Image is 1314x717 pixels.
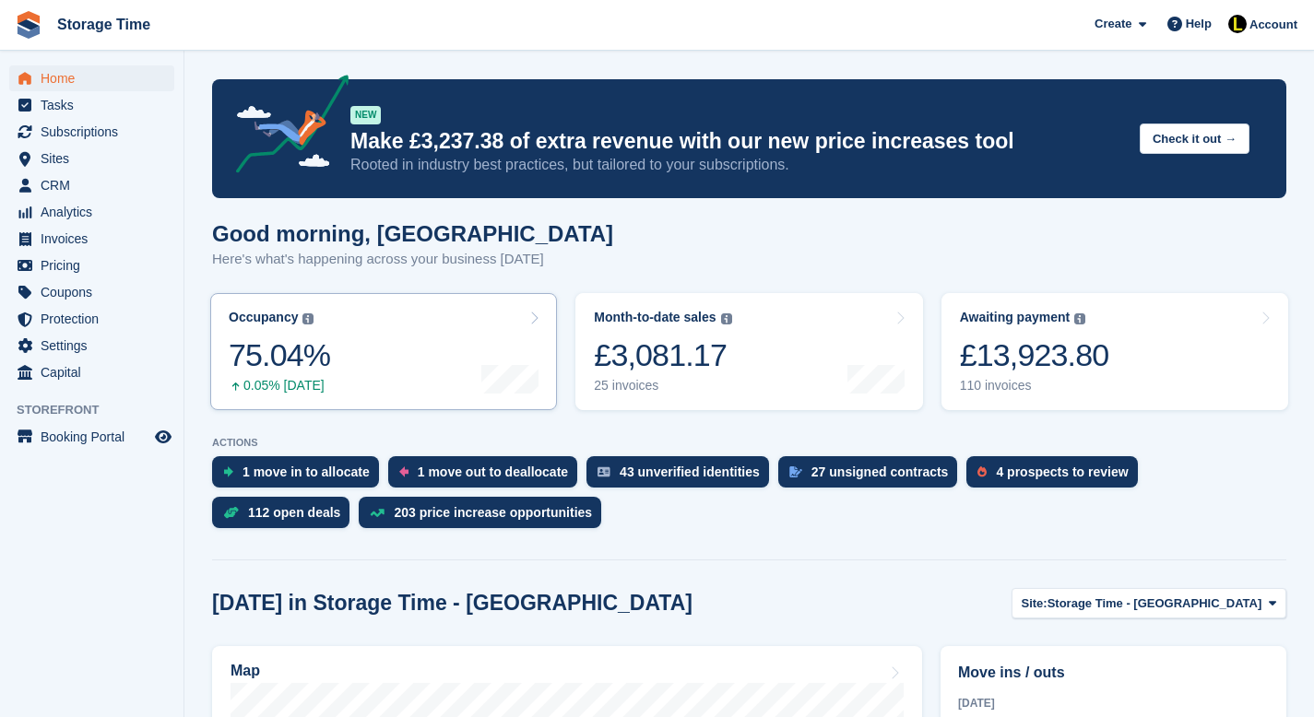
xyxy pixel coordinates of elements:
span: Analytics [41,199,151,225]
span: Storefront [17,401,183,419]
div: 75.04% [229,336,330,374]
span: Account [1249,16,1297,34]
span: Booking Portal [41,424,151,450]
div: 0.05% [DATE] [229,378,330,394]
a: menu [9,172,174,198]
a: menu [9,146,174,171]
div: 43 unverified identities [620,464,760,479]
div: 4 prospects to review [996,464,1128,479]
div: £3,081.17 [594,336,731,374]
button: Site: Storage Time - [GEOGRAPHIC_DATA] [1012,588,1287,618]
div: 1 move in to allocate [243,464,370,479]
img: contract_signature_icon-13c848040528278c33f63329250d36e43548de30e8caae1d1a13099fd9432cc5.svg [789,466,802,477]
img: move_outs_to_deallocate_icon-f764333ba52eb49d3ac5e1228854f67142a1ed5810a6f6cc68b1a99e826820c5.svg [399,466,408,477]
span: Settings [41,333,151,358]
div: 27 unsigned contracts [811,464,949,479]
p: Make £3,237.38 of extra revenue with our new price increases tool [350,128,1125,155]
img: verify_identity-adf6edd0f0f0b5bbfe63781bf79b02c33cf7c696d77639b501bdc392416b5a36.svg [598,466,610,477]
a: 4 prospects to review [966,456,1146,497]
span: Sites [41,146,151,171]
div: Occupancy [229,310,298,325]
a: Preview store [152,426,174,448]
button: Check it out → [1140,123,1249,154]
h1: Good morning, [GEOGRAPHIC_DATA] [212,221,613,246]
img: icon-info-grey-7440780725fd019a000dd9b08b2336e03edf1995a4989e88bcd33f0948082b44.svg [721,313,732,324]
div: 112 open deals [248,505,340,520]
a: menu [9,226,174,252]
div: Month-to-date sales [594,310,716,325]
span: Tasks [41,92,151,118]
div: Awaiting payment [960,310,1071,325]
div: 110 invoices [960,378,1109,394]
img: deal-1b604bf984904fb50ccaf53a9ad4b4a5d6e5aea283cecdc64d6e3604feb123c2.svg [223,506,239,519]
span: Site: [1022,594,1048,613]
span: Protection [41,306,151,332]
a: menu [9,306,174,332]
p: ACTIONS [212,437,1286,449]
span: Capital [41,359,151,385]
span: Pricing [41,253,151,278]
div: 25 invoices [594,378,731,394]
a: menu [9,359,174,385]
div: 203 price increase opportunities [394,505,592,520]
img: icon-info-grey-7440780725fd019a000dd9b08b2336e03edf1995a4989e88bcd33f0948082b44.svg [1074,313,1085,324]
a: menu [9,119,174,145]
a: Occupancy 75.04% 0.05% [DATE] [210,293,557,410]
h2: [DATE] in Storage Time - [GEOGRAPHIC_DATA] [212,591,693,616]
a: 43 unverified identities [586,456,778,497]
a: Month-to-date sales £3,081.17 25 invoices [575,293,922,410]
div: 1 move out to deallocate [418,464,568,479]
a: menu [9,279,174,305]
a: menu [9,199,174,225]
a: 1 move out to deallocate [388,456,586,497]
h2: Move ins / outs [958,662,1269,684]
div: [DATE] [958,695,1269,711]
a: Awaiting payment £13,923.80 110 invoices [941,293,1288,410]
div: NEW [350,106,381,124]
img: stora-icon-8386f47178a22dfd0bd8f6a31ec36ba5ce8667c1dd55bd0f319d3a0aa187defe.svg [15,11,42,39]
img: Laaibah Sarwar [1228,15,1247,33]
span: Home [41,65,151,91]
a: menu [9,65,174,91]
span: Invoices [41,226,151,252]
a: menu [9,424,174,450]
img: price_increase_opportunities-93ffe204e8149a01c8c9dc8f82e8f89637d9d84a8eef4429ea346261dce0b2c0.svg [370,509,385,517]
img: prospect-51fa495bee0391a8d652442698ab0144808aea92771e9ea1ae160a38d050c398.svg [977,466,987,477]
p: Rooted in industry best practices, but tailored to your subscriptions. [350,155,1125,175]
a: Storage Time [50,9,158,40]
span: Subscriptions [41,119,151,145]
span: Help [1186,15,1212,33]
img: price-adjustments-announcement-icon-8257ccfd72463d97f412b2fc003d46551f7dbcb40ab6d574587a9cd5c0d94... [220,75,349,180]
span: Create [1095,15,1131,33]
span: Coupons [41,279,151,305]
span: Storage Time - [GEOGRAPHIC_DATA] [1048,594,1262,613]
a: menu [9,253,174,278]
h2: Map [231,663,260,679]
a: menu [9,333,174,358]
span: CRM [41,172,151,198]
div: £13,923.80 [960,336,1109,374]
a: 1 move in to allocate [212,456,388,497]
p: Here's what's happening across your business [DATE] [212,249,613,270]
a: 203 price increase opportunities [359,497,610,537]
img: icon-info-grey-7440780725fd019a000dd9b08b2336e03edf1995a4989e88bcd33f0948082b44.svg [302,313,314,324]
a: menu [9,92,174,118]
a: 112 open deals [212,497,359,537]
img: move_ins_to_allocate_icon-fdf77a2bb77ea45bf5b3d319d69a93e2d87916cf1d5bf7949dd705db3b84f3ca.svg [223,466,233,477]
a: 27 unsigned contracts [778,456,967,497]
